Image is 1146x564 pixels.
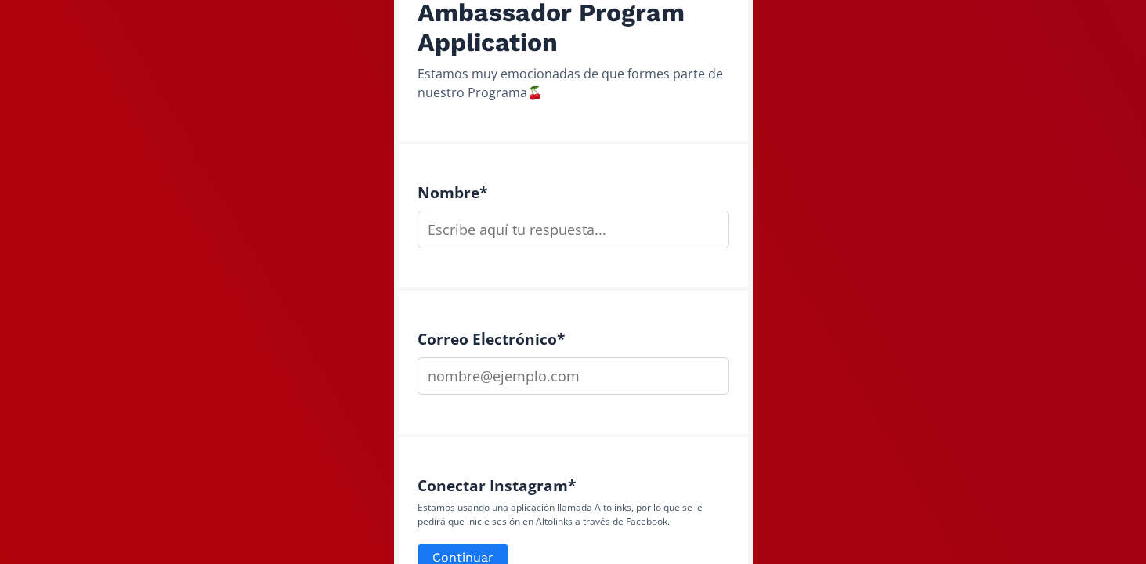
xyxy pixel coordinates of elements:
h4: Nombre * [418,183,729,201]
input: nombre@ejemplo.com [418,357,729,395]
div: Estamos muy emocionadas de que formes parte de nuestro Programa🍒 [418,64,729,102]
p: Estamos usando una aplicación llamada Altolinks, por lo que se le pedirá que inicie sesión en Alt... [418,501,729,529]
h4: Conectar Instagram * [418,476,729,494]
input: Escribe aquí tu respuesta... [418,211,729,248]
h4: Correo Electrónico * [418,330,729,348]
